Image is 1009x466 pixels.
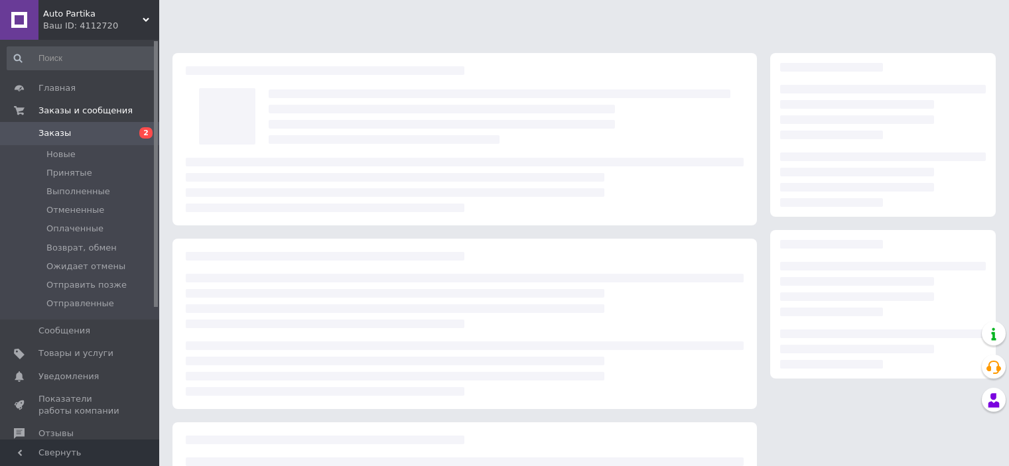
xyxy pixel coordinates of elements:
span: Отмененные [46,204,104,216]
span: Отправить позже [46,279,127,291]
span: Уведомления [38,371,99,382]
span: Отправленные [46,298,114,310]
span: Оплаченные [46,223,103,235]
span: Новые [46,148,76,160]
span: Auto Partika [43,8,143,20]
span: Показатели работы компании [38,393,123,417]
span: 2 [139,127,153,139]
div: Ваш ID: 4112720 [43,20,159,32]
span: Выполненные [46,186,110,198]
span: Принятые [46,167,92,179]
span: Сообщения [38,325,90,337]
span: Заказы и сообщения [38,105,133,117]
span: Ожидает отмены [46,261,125,272]
span: Возврат, обмен [46,242,117,254]
span: Товары и услуги [38,347,113,359]
span: Главная [38,82,76,94]
span: Отзывы [38,428,74,439]
span: Заказы [38,127,71,139]
input: Поиск [7,46,157,70]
